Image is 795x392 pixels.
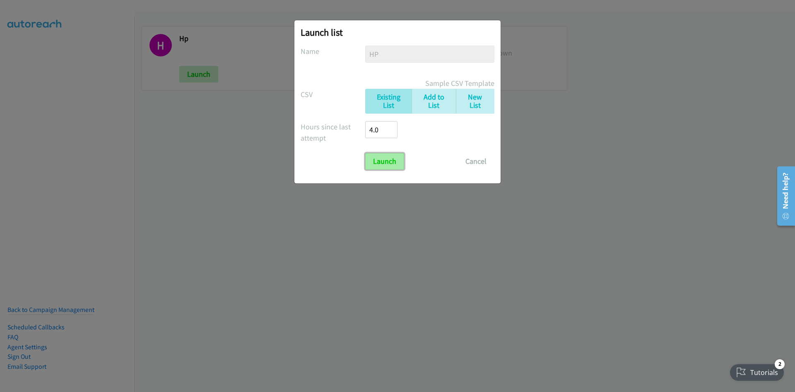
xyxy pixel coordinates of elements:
a: Existing List [365,89,412,114]
label: Hours since last attempt [301,121,365,144]
a: Sample CSV Template [425,78,494,89]
iframe: Resource Center [771,163,795,229]
input: Launch [365,153,404,170]
label: CSV [301,89,365,100]
a: New List [456,89,494,114]
iframe: Checklist [725,356,789,386]
button: Cancel [458,153,494,170]
h2: Launch list [301,27,494,38]
label: Name [301,46,365,57]
a: Add to List [412,89,456,114]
